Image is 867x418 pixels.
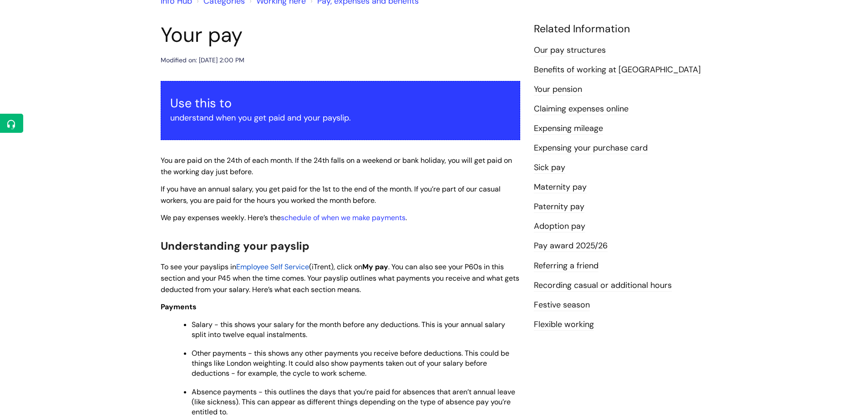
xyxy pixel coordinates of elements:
[534,45,606,56] a: Our pay structures
[192,387,515,417] span: Absence payments - this outlines the days that you’re paid for absences that aren’t annual leave ...
[534,162,565,174] a: Sick pay
[534,280,672,292] a: Recording casual or additional hours
[161,262,519,294] span: . You can also see your P60s in this section and your P45 when the time comes. Your payslip outli...
[534,84,582,96] a: Your pension
[534,319,594,331] a: Flexible working
[534,23,707,35] h4: Related Information
[534,142,648,154] a: Expensing your purchase card
[161,184,501,205] span: If you have an annual salary, you get paid for the 1st to the end of the month. If you’re part of...
[281,213,406,222] a: schedule of when we make payments
[170,96,511,111] h3: Use this to
[161,239,309,253] span: Understanding your payslip
[534,201,584,213] a: Paternity pay
[534,299,590,311] a: Festive season
[534,103,629,115] a: Claiming expenses online
[161,213,407,222] span: . Here’s the .
[161,23,520,47] h1: Your pay
[161,156,512,176] span: You are paid on the 24th of each month. If the 24th falls on a weekend or bank holiday, you will ...
[161,262,236,272] span: To see your payslips in
[309,262,362,272] span: (iTrent), click on
[192,348,509,378] span: Other payments - this shows any other payments you receive before deductions. This could be thing...
[161,55,244,66] div: Modified on: [DATE] 2:00 PM
[161,302,197,312] span: Payments
[192,320,505,339] span: Salary - this shows your salary for the month before any deductions. This is your annual salary s...
[534,240,608,252] a: Pay award 2025/26
[534,64,701,76] a: Benefits of working at [GEOGRAPHIC_DATA]
[170,111,511,125] p: understand when you get paid and your payslip.
[161,213,244,222] span: We pay expenses weekly
[534,260,598,272] a: Referring a friend
[534,181,587,193] a: Maternity pay
[236,262,309,272] a: Employee Self Service
[534,123,603,135] a: Expensing mileage
[534,221,585,232] a: Adoption pay
[362,262,388,272] span: My pay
